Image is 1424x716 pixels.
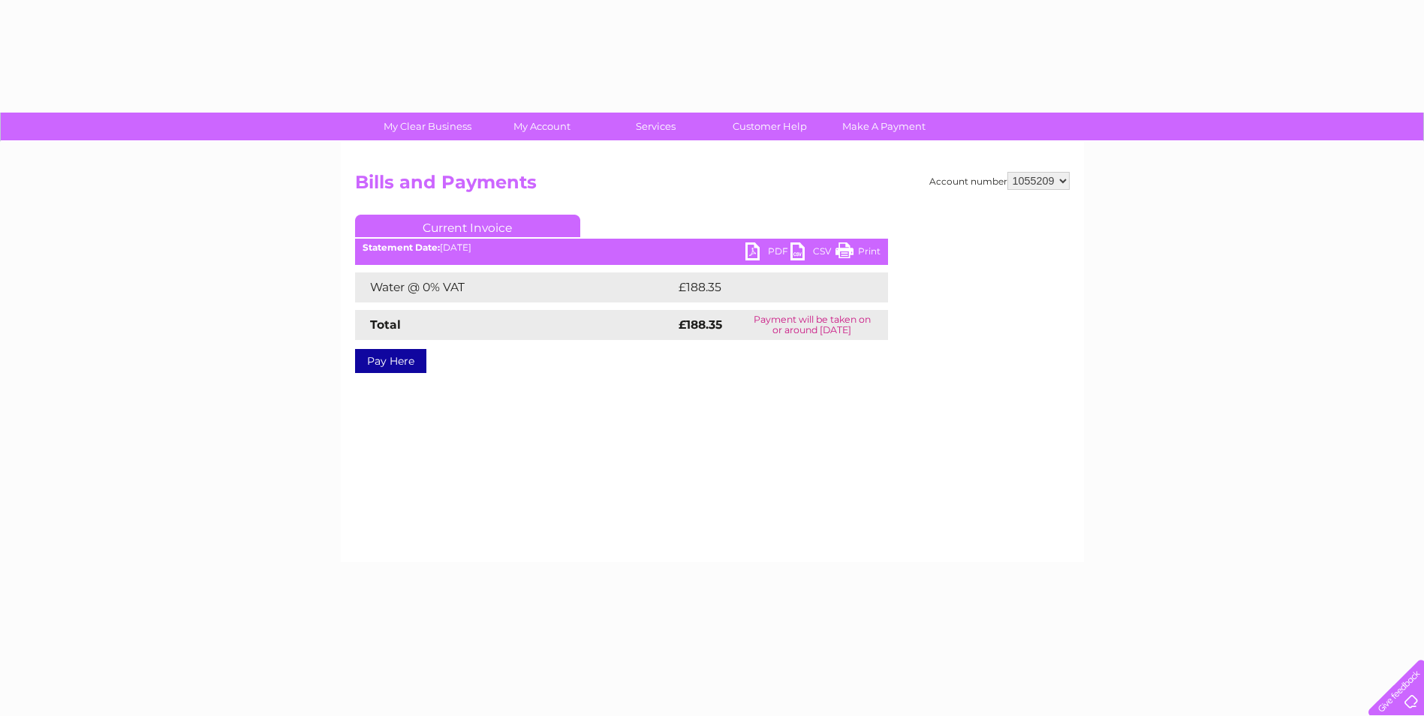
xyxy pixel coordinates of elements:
[366,113,489,140] a: My Clear Business
[675,272,860,302] td: £188.35
[736,310,887,340] td: Payment will be taken on or around [DATE]
[363,242,440,253] b: Statement Date:
[480,113,604,140] a: My Account
[708,113,832,140] a: Customer Help
[355,172,1070,200] h2: Bills and Payments
[355,242,888,253] div: [DATE]
[355,349,426,373] a: Pay Here
[355,215,580,237] a: Current Invoice
[745,242,790,264] a: PDF
[790,242,835,264] a: CSV
[679,317,722,332] strong: £188.35
[822,113,946,140] a: Make A Payment
[370,317,401,332] strong: Total
[929,172,1070,190] div: Account number
[355,272,675,302] td: Water @ 0% VAT
[594,113,718,140] a: Services
[835,242,881,264] a: Print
